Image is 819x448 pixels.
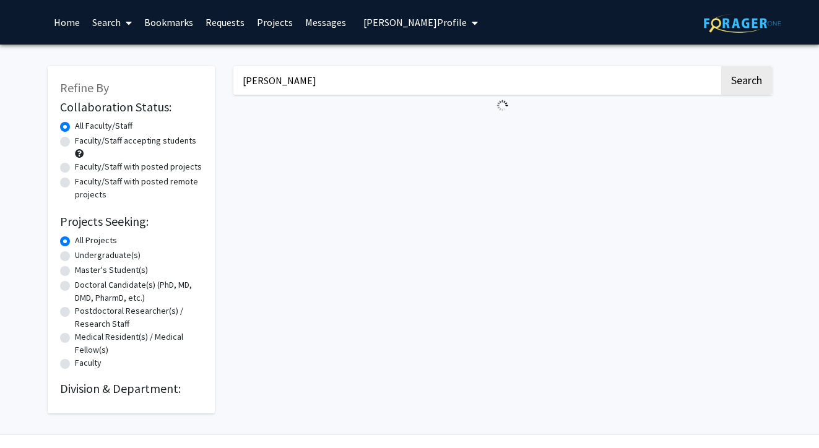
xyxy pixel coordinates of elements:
[75,278,202,304] label: Doctoral Candidate(s) (PhD, MD, DMD, PharmD, etc.)
[199,1,251,44] a: Requests
[75,134,196,147] label: Faculty/Staff accepting students
[363,16,467,28] span: [PERSON_NAME] Profile
[60,80,109,95] span: Refine By
[492,95,513,116] img: Loading
[86,1,138,44] a: Search
[75,356,102,369] label: Faculty
[75,249,141,262] label: Undergraduate(s)
[75,160,202,173] label: Faculty/Staff with posted projects
[75,330,202,356] label: Medical Resident(s) / Medical Fellow(s)
[704,14,781,33] img: ForagerOne Logo
[48,1,86,44] a: Home
[233,66,719,95] input: Search Keywords
[75,175,202,201] label: Faculty/Staff with posted remote projects
[75,264,148,277] label: Master's Student(s)
[75,234,117,247] label: All Projects
[251,1,299,44] a: Projects
[60,214,202,229] h2: Projects Seeking:
[138,1,199,44] a: Bookmarks
[75,304,202,330] label: Postdoctoral Researcher(s) / Research Staff
[299,1,352,44] a: Messages
[721,66,772,95] button: Search
[75,119,132,132] label: All Faculty/Staff
[60,381,202,396] h2: Division & Department:
[233,116,772,145] nav: Page navigation
[60,100,202,114] h2: Collaboration Status:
